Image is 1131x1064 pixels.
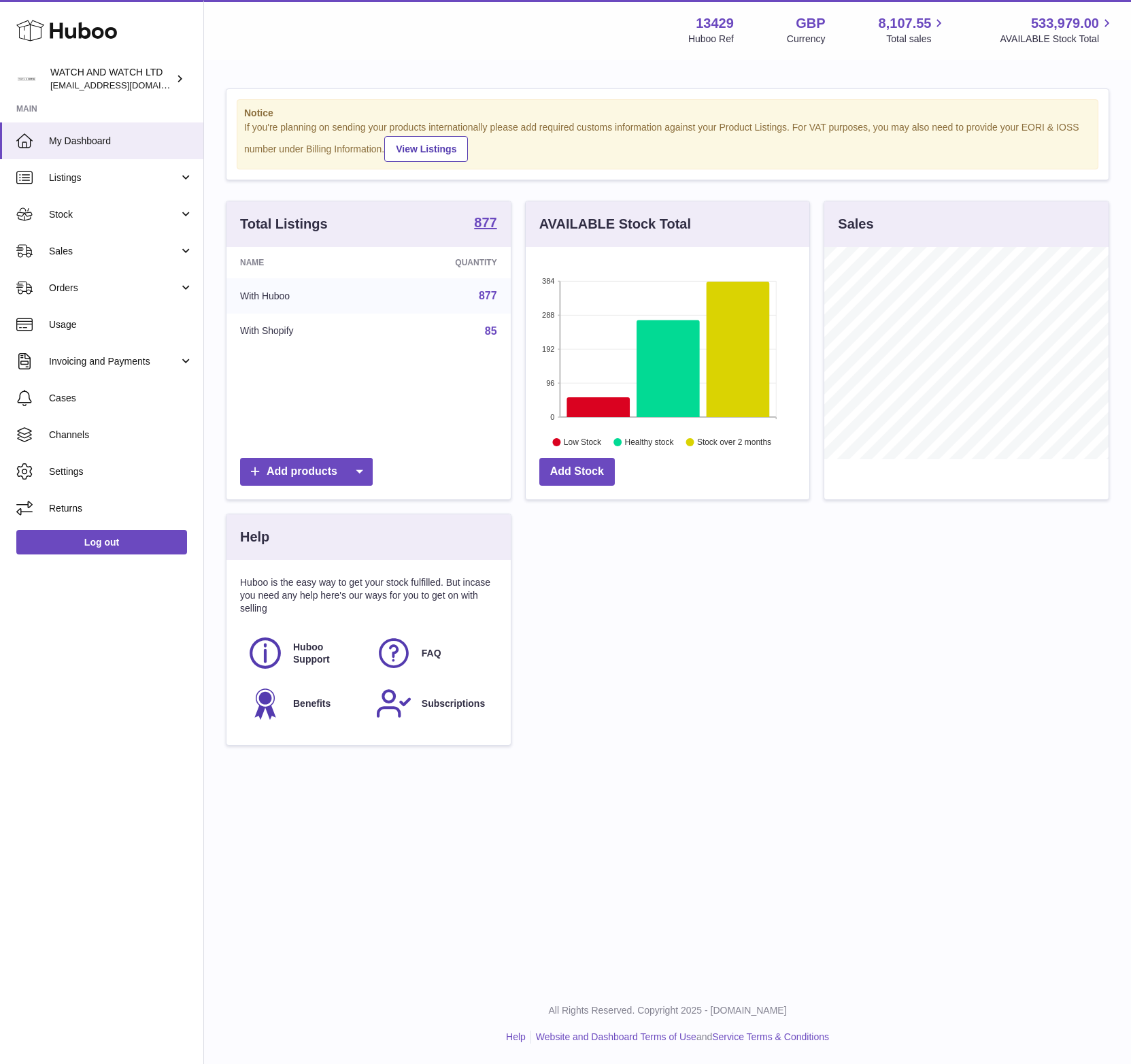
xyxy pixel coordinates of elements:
span: 533,979.00 [1031,14,1099,33]
text: 192 [542,345,554,353]
a: 533,979.00 AVAILABLE Stock Total [1000,14,1115,46]
p: Huboo is the easy way to get your stock fulfilled. But incase you need any help here's our ways f... [240,576,497,615]
p: All Rights Reserved. Copyright 2025 - [DOMAIN_NAME] [215,1004,1120,1017]
span: Settings [49,465,193,478]
a: Service Terms & Conditions [712,1031,829,1042]
td: With Shopify [226,314,379,349]
text: Healthy stock [624,437,674,447]
h3: Help [240,528,269,546]
th: Name [226,247,379,278]
a: 85 [485,325,497,337]
a: Add Stock [539,458,615,486]
span: Cases [49,392,193,405]
a: Subscriptions [375,685,490,722]
span: Listings [49,171,179,184]
a: Benefits [247,685,362,722]
span: Total sales [886,33,947,46]
li: and [531,1031,829,1044]
span: My Dashboard [49,135,193,148]
span: Invoicing and Payments [49,355,179,368]
text: 288 [542,311,554,319]
span: FAQ [422,647,441,660]
a: Add products [240,458,373,486]
span: 8,107.55 [879,14,932,33]
a: FAQ [375,635,490,671]
th: Quantity [379,247,510,278]
strong: 877 [474,216,496,229]
a: Huboo Support [247,635,362,671]
a: Help [506,1031,526,1042]
span: Channels [49,429,193,442]
span: AVAILABLE Stock Total [1000,33,1115,46]
strong: 13429 [696,14,734,33]
a: View Listings [384,136,468,162]
div: If you're planning on sending your products internationally please add required customs informati... [244,121,1091,162]
span: Returns [49,502,193,515]
h3: AVAILABLE Stock Total [539,215,691,233]
strong: GBP [796,14,825,33]
span: Usage [49,318,193,331]
span: [EMAIL_ADDRESS][DOMAIN_NAME] [50,80,200,90]
a: 8,107.55 Total sales [879,14,947,46]
text: Low Stock [564,437,602,447]
div: WATCH AND WATCH LTD [50,66,173,92]
h3: Total Listings [240,215,328,233]
a: 877 [479,290,497,301]
span: Benefits [293,697,331,710]
a: Log out [16,530,187,554]
a: 877 [474,216,496,232]
span: Huboo Support [293,641,360,667]
span: Orders [49,282,179,295]
span: Stock [49,208,179,221]
strong: Notice [244,107,1091,120]
a: Website and Dashboard Terms of Use [536,1031,696,1042]
h3: Sales [838,215,873,233]
td: With Huboo [226,278,379,314]
span: Sales [49,245,179,258]
text: 384 [542,277,554,285]
text: 96 [546,379,554,387]
div: Huboo Ref [688,33,734,46]
span: Subscriptions [422,697,485,710]
text: 0 [550,413,554,421]
div: Currency [787,33,826,46]
img: baris@watchandwatch.co.uk [16,69,37,89]
text: Stock over 2 months [697,437,771,447]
